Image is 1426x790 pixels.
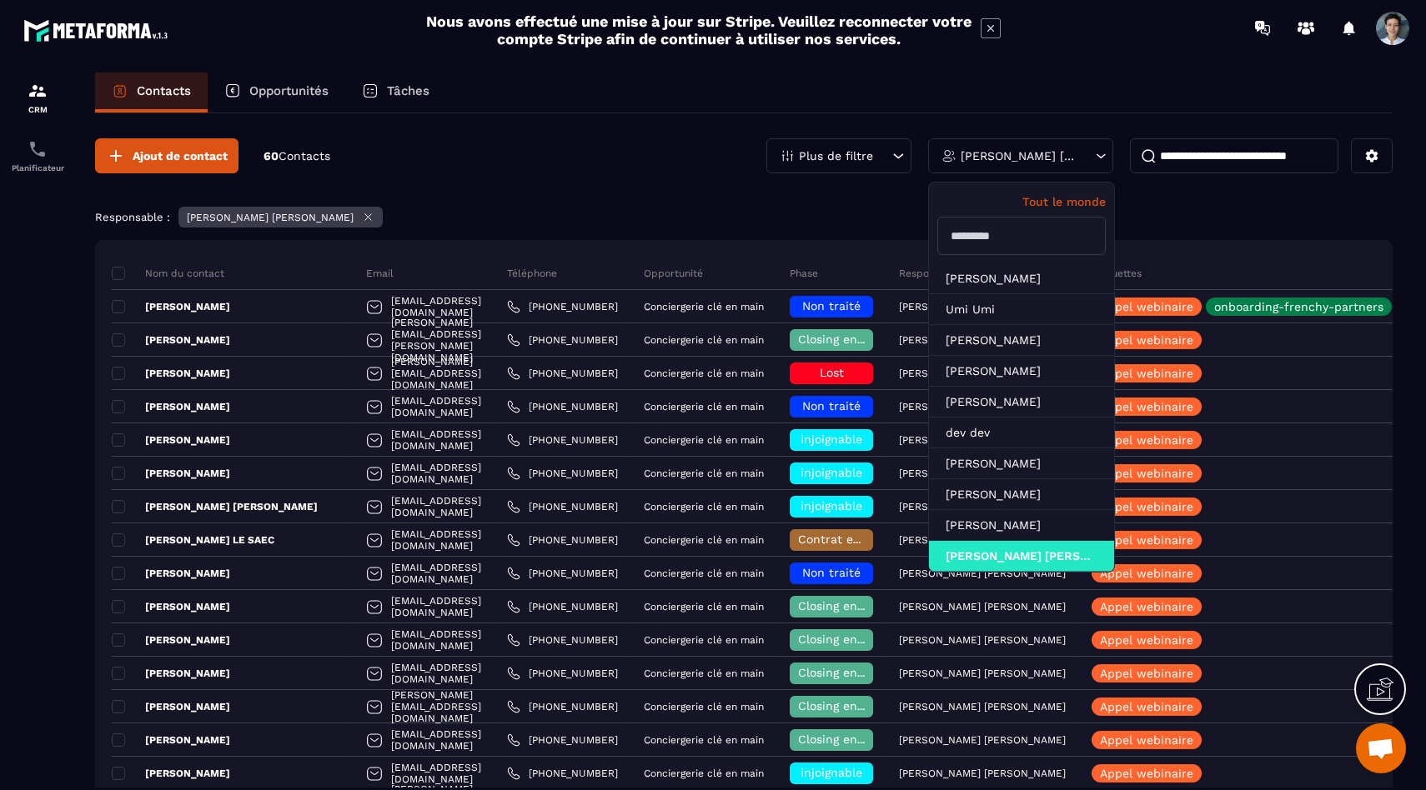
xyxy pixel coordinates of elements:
p: Conciergerie clé en main [644,567,764,579]
img: formation [28,81,48,101]
li: [PERSON_NAME] [929,325,1114,356]
p: Appel webinaire [1100,601,1193,612]
a: [PHONE_NUMBER] [507,600,618,613]
p: [PERSON_NAME] [112,767,230,780]
p: [PERSON_NAME] [PERSON_NAME] [961,150,1077,162]
p: [PERSON_NAME] [PERSON_NAME] [899,601,1066,612]
p: Conciergerie clé en main [644,301,764,312]
p: Conciergerie clé en main [644,334,764,346]
p: Conciergerie clé en main [644,701,764,712]
li: [PERSON_NAME] [929,448,1114,479]
p: [PERSON_NAME] [112,300,230,313]
p: Appel webinaire [1100,701,1193,712]
span: Closing en cours [798,332,893,346]
p: [PERSON_NAME] [PERSON_NAME] [899,367,1066,379]
p: Conciergerie clé en main [644,401,764,412]
p: [PERSON_NAME] [PERSON_NAME] [899,734,1066,746]
li: [PERSON_NAME] [PERSON_NAME] [929,541,1114,572]
p: Téléphone [507,267,557,280]
p: [PERSON_NAME] [PERSON_NAME] [112,500,318,513]
a: schedulerschedulerPlanificateur [4,127,71,185]
img: scheduler [28,139,48,159]
li: dev dev [929,417,1114,448]
p: Appel webinaire [1100,301,1193,312]
p: Planificateur [4,163,71,172]
span: injoignable [801,432,862,446]
a: [PHONE_NUMBER] [507,400,618,413]
p: Appel webinaire [1100,534,1193,546]
a: formationformationCRM [4,68,71,127]
li: [PERSON_NAME] [929,387,1114,417]
a: [PHONE_NUMBER] [507,467,618,480]
p: [PERSON_NAME] [PERSON_NAME] [899,634,1066,646]
p: Opportunité [644,267,703,280]
a: [PHONE_NUMBER] [507,767,618,780]
span: injoignable [801,766,862,779]
p: Responsable : [95,211,170,223]
p: [PERSON_NAME] [112,600,230,613]
p: [PERSON_NAME] [112,400,230,413]
a: [PHONE_NUMBER] [507,333,618,347]
li: [PERSON_NAME] [929,263,1114,294]
p: Conciergerie clé en main [644,367,764,379]
p: Email [366,267,394,280]
span: injoignable [801,499,862,512]
p: [PERSON_NAME] [112,467,230,480]
p: [PERSON_NAME] [PERSON_NAME] [187,212,354,223]
p: Plus de filtre [799,150,873,162]
a: [PHONE_NUMBER] [507,567,618,580]
p: [PERSON_NAME] [PERSON_NAME] [899,301,1066,312]
p: [PERSON_NAME] [PERSON_NAME] [899,434,1066,446]
li: [PERSON_NAME] [929,356,1114,387]
p: Appel webinaire [1100,434,1193,446]
img: logo [23,15,173,46]
div: Ouvrir le chat [1356,723,1406,773]
p: Appel webinaire [1100,567,1193,579]
p: Appel webinaire [1100,634,1193,646]
p: Tout le monde [937,195,1106,208]
span: Closing en cours [798,699,893,712]
a: [PHONE_NUMBER] [507,533,618,547]
p: [PERSON_NAME] [112,700,230,713]
li: [PERSON_NAME] [929,479,1114,510]
p: Conciergerie clé en main [644,767,764,779]
span: Non traité [802,299,861,312]
p: [PERSON_NAME] [PERSON_NAME] [899,467,1066,479]
p: Étiquettes [1092,267,1142,280]
p: [PERSON_NAME] [112,567,230,580]
p: [PERSON_NAME] [PERSON_NAME] [899,767,1066,779]
p: Appel webinaire [1100,467,1193,479]
p: [PERSON_NAME] [112,367,230,380]
span: Closing en cours [798,632,893,646]
span: Lost [820,366,844,379]
a: [PHONE_NUMBER] [507,433,618,447]
p: [PERSON_NAME] [112,733,230,747]
a: [PHONE_NUMBER] [507,700,618,713]
span: Non traité [802,566,861,579]
p: Nom du contact [112,267,224,280]
p: Conciergerie clé en main [644,467,764,479]
p: [PERSON_NAME] [PERSON_NAME] [899,501,1066,512]
p: CRM [4,105,71,114]
p: Contacts [137,83,191,98]
a: [PHONE_NUMBER] [507,667,618,680]
a: Contacts [95,72,208,112]
p: Conciergerie clé en main [644,667,764,679]
p: [PERSON_NAME] [112,667,230,680]
span: Ajout de contact [133,147,228,164]
span: Closing en cours [798,599,893,612]
p: Phase [790,267,818,280]
a: [PHONE_NUMBER] [507,633,618,647]
p: Conciergerie clé en main [644,734,764,746]
p: Tâches [387,83,429,98]
p: 60 [264,148,330,164]
p: [PERSON_NAME] [PERSON_NAME] [899,334,1066,346]
h2: Nous avons effectué une mise à jour sur Stripe. Veuillez reconnecter votre compte Stripe afin de ... [425,12,972,47]
p: [PERSON_NAME] [PERSON_NAME] [899,667,1066,679]
p: Opportunités [249,83,329,98]
button: Ajout de contact [95,138,239,173]
p: [PERSON_NAME] [112,433,230,447]
p: Appel webinaire [1100,367,1193,379]
p: Appel webinaire [1100,334,1193,346]
p: Conciergerie clé en main [644,501,764,512]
